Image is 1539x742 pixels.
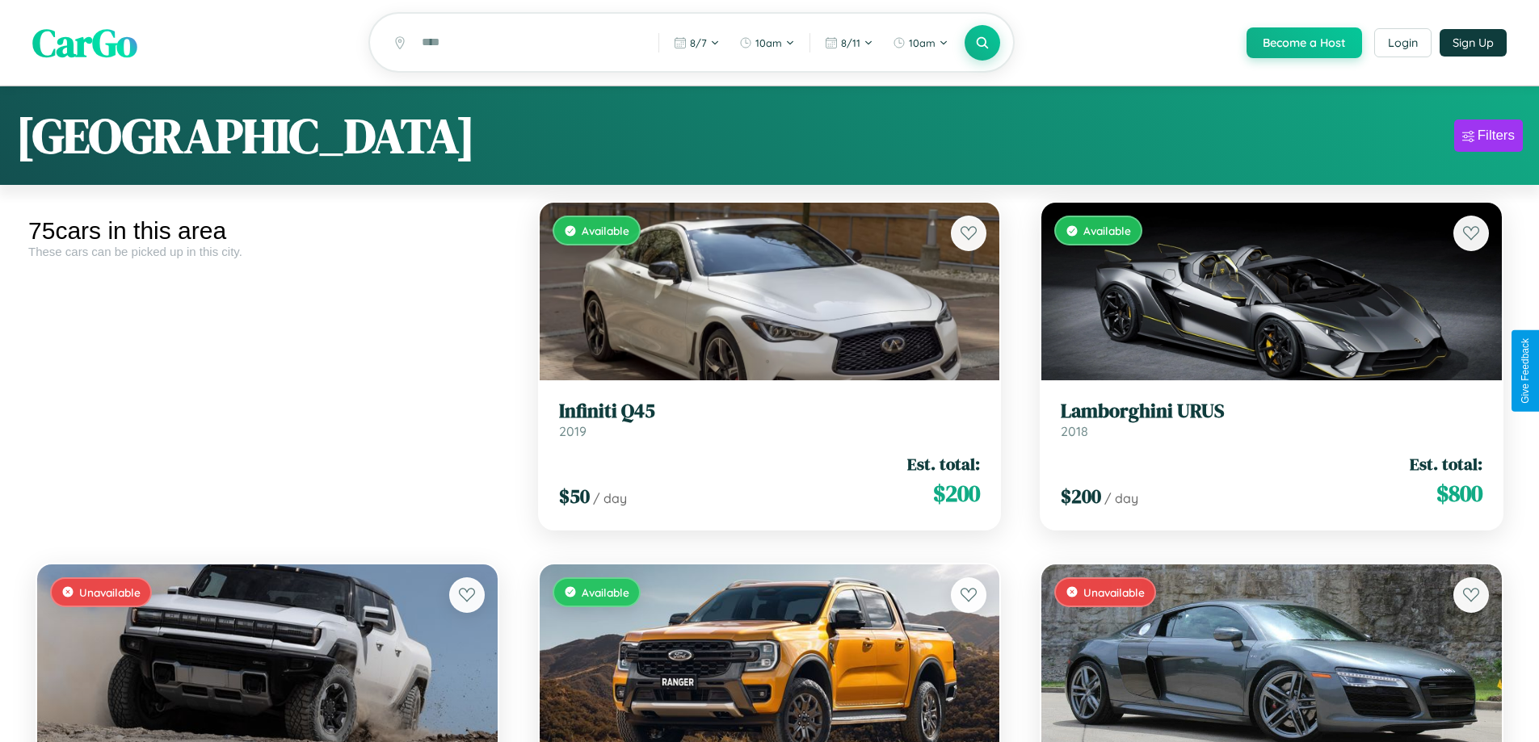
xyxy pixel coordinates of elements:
[79,585,141,599] span: Unavailable
[755,36,782,49] span: 10am
[1061,423,1088,439] span: 2018
[1061,483,1101,509] span: $ 200
[1454,119,1523,152] button: Filters
[690,36,707,49] span: 8 / 7
[909,36,936,49] span: 10am
[817,30,881,56] button: 8/11
[1061,400,1482,439] a: Lamborghini URUS2018
[28,217,507,245] div: 75 cars in this area
[16,103,475,169] h1: [GEOGRAPHIC_DATA]
[1374,28,1432,57] button: Login
[1083,224,1131,237] span: Available
[1104,490,1138,506] span: / day
[28,245,507,258] div: These cars can be picked up in this city.
[559,483,590,509] span: $ 50
[907,452,980,476] span: Est. total:
[885,30,957,56] button: 10am
[1247,27,1362,58] button: Become a Host
[559,400,981,439] a: Infiniti Q452019
[582,585,629,599] span: Available
[1478,128,1515,144] div: Filters
[666,30,728,56] button: 8/7
[582,224,629,237] span: Available
[1410,452,1482,476] span: Est. total:
[841,36,860,49] span: 8 / 11
[1061,400,1482,423] h3: Lamborghini URUS
[933,477,980,509] span: $ 200
[731,30,803,56] button: 10am
[1520,338,1531,404] div: Give Feedback
[559,400,981,423] h3: Infiniti Q45
[1083,585,1145,599] span: Unavailable
[593,490,627,506] span: / day
[559,423,587,439] span: 2019
[1436,477,1482,509] span: $ 800
[32,16,137,69] span: CarGo
[1440,29,1507,57] button: Sign Up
